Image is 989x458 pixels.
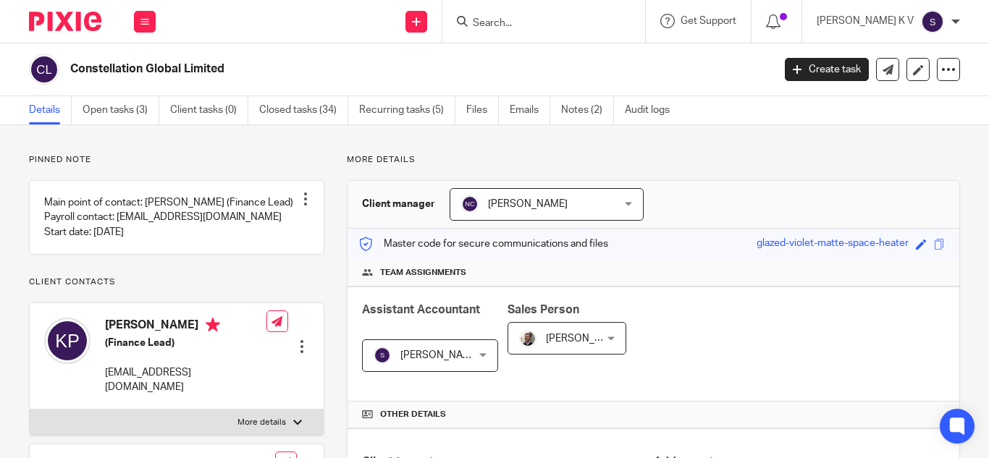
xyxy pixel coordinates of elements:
[519,330,536,347] img: Matt%20Circle.png
[170,96,248,124] a: Client tasks (0)
[70,62,625,77] h2: Constellation Global Limited
[510,96,550,124] a: Emails
[380,409,446,420] span: Other details
[561,96,614,124] a: Notes (2)
[757,236,909,253] div: glazed-violet-matte-space-heater
[29,154,324,166] p: Pinned note
[488,199,568,209] span: [PERSON_NAME]
[466,96,499,124] a: Files
[29,12,101,31] img: Pixie
[358,237,608,251] p: Master code for secure communications and files
[362,197,435,211] h3: Client manager
[471,17,602,30] input: Search
[259,96,348,124] a: Closed tasks (34)
[374,347,391,364] img: svg%3E
[785,58,869,81] a: Create task
[362,304,480,315] span: Assistant Accountant
[237,417,286,428] p: More details
[380,267,466,279] span: Team assignments
[508,304,579,315] span: Sales Person
[461,195,479,213] img: svg%3E
[105,336,266,350] h5: (Finance Lead)
[546,334,626,344] span: [PERSON_NAME]
[359,96,455,124] a: Recurring tasks (5)
[817,14,914,28] p: [PERSON_NAME] K V
[44,318,91,364] img: svg%3E
[625,96,681,124] a: Audit logs
[29,276,324,288] p: Client contacts
[105,365,266,395] p: [EMAIL_ADDRESS][DOMAIN_NAME]
[29,96,72,124] a: Details
[206,318,220,332] i: Primary
[105,318,266,336] h4: [PERSON_NAME]
[400,350,497,360] span: [PERSON_NAME] K V
[29,54,59,85] img: svg%3E
[83,96,159,124] a: Open tasks (3)
[681,16,736,26] span: Get Support
[347,154,960,166] p: More details
[921,10,944,33] img: svg%3E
